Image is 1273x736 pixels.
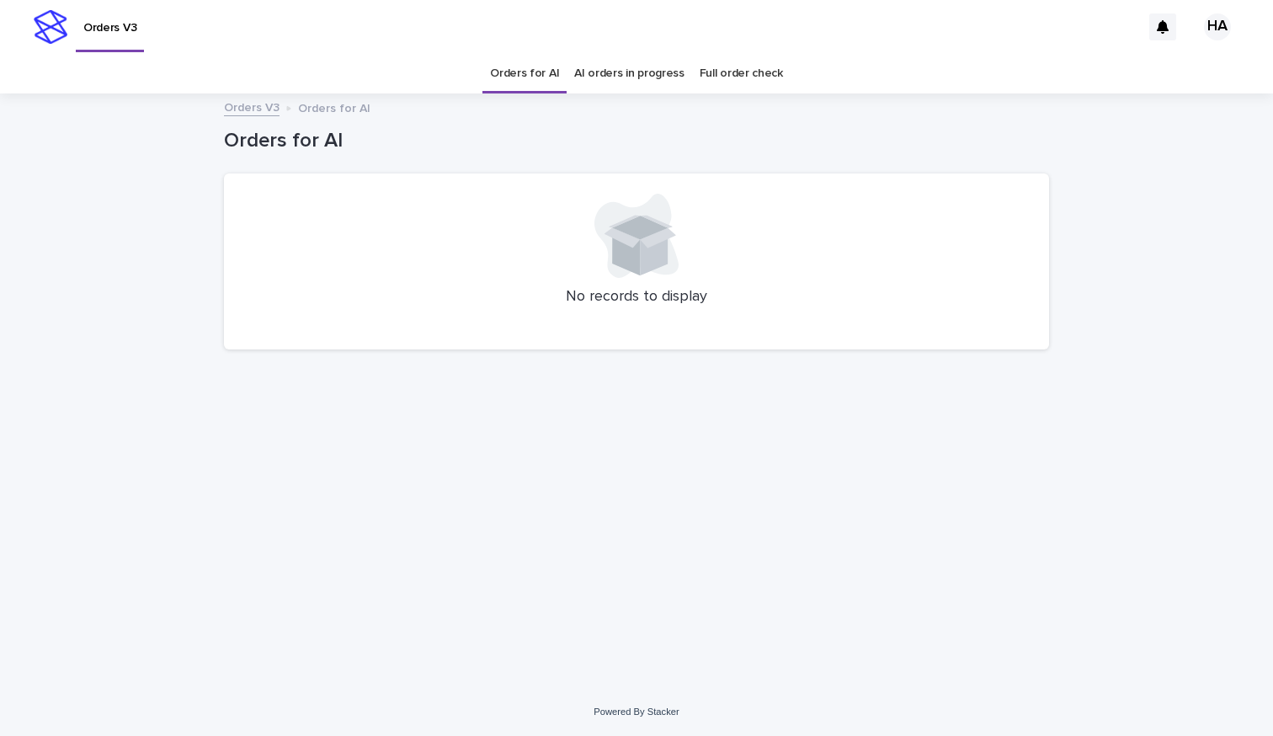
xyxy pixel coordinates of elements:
a: AI orders in progress [574,54,684,93]
a: Orders for AI [490,54,559,93]
a: Orders V3 [224,97,280,116]
p: Orders for AI [298,98,370,116]
p: No records to display [244,288,1029,307]
a: Powered By Stacker [594,707,679,717]
a: Full order check [700,54,783,93]
div: HA [1204,13,1231,40]
h1: Orders for AI [224,129,1049,153]
img: stacker-logo-s-only.png [34,10,67,44]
